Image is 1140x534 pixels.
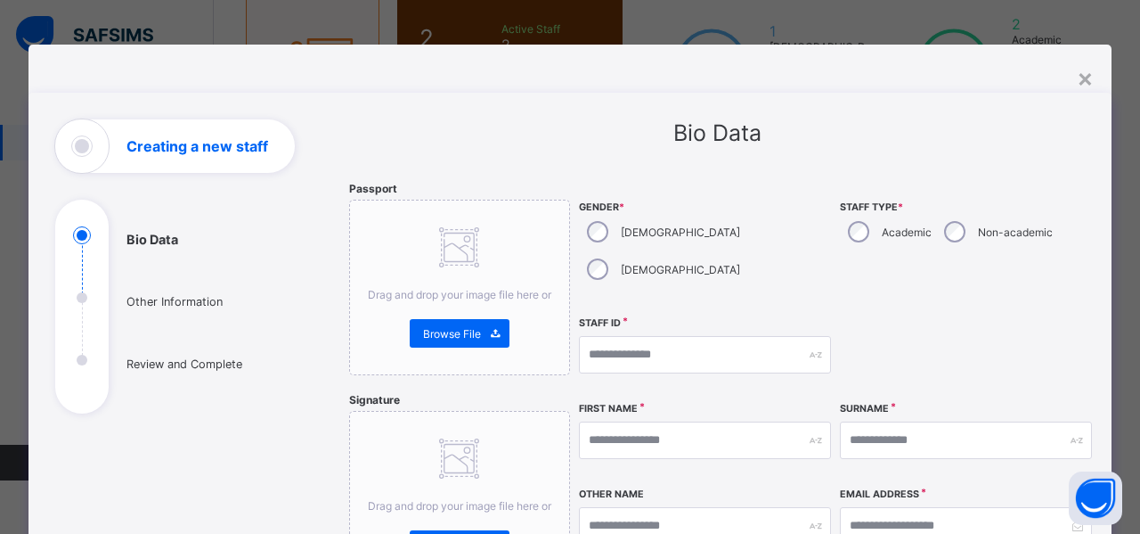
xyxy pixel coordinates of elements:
span: Drag and drop your image file here or [368,499,551,513]
label: Email Address [840,489,919,500]
label: [DEMOGRAPHIC_DATA] [621,226,740,239]
span: Signature [349,393,400,407]
div: Drag and drop your image file here orBrowse File [349,200,570,375]
h1: Creating a new staff [126,139,268,153]
span: Drag and drop your image file here or [368,288,551,301]
span: Gender [579,201,831,213]
span: Staff Type [840,201,1092,213]
label: [DEMOGRAPHIC_DATA] [621,263,740,276]
div: × [1077,62,1094,93]
label: Academic [882,226,932,239]
label: Non-academic [978,226,1053,239]
span: Passport [349,182,397,195]
span: Browse File [423,327,481,341]
label: Other Name [579,489,644,500]
button: Open asap [1069,472,1122,525]
label: Surname [840,403,889,415]
span: Bio Data [673,119,761,146]
label: First Name [579,403,638,415]
label: Staff ID [579,317,621,329]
